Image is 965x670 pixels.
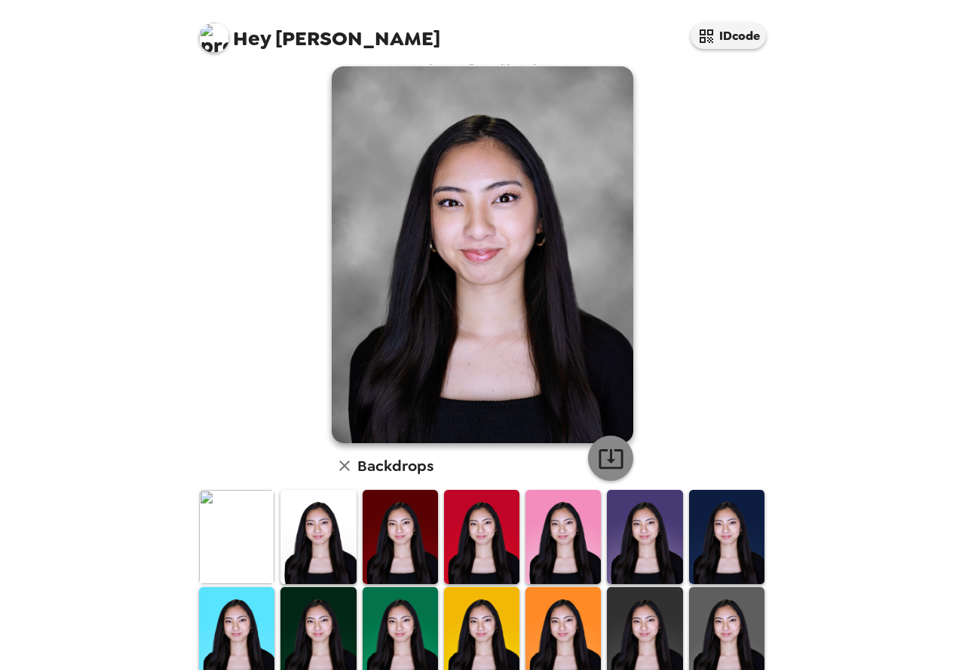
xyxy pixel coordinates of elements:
[233,25,271,52] span: Hey
[332,66,633,443] img: user
[199,15,440,49] span: [PERSON_NAME]
[199,490,274,584] img: Original
[691,23,766,49] button: IDcode
[357,454,433,478] h6: Backdrops
[199,23,229,53] img: profile pic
